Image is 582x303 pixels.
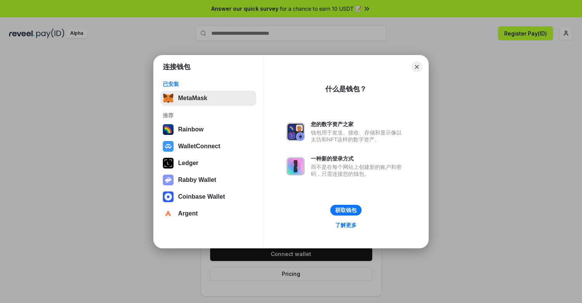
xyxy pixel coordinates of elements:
div: 一种新的登录方式 [311,155,405,162]
button: 获取钱包 [330,205,362,216]
div: 您的数字资产之家 [311,121,405,128]
img: svg+xml,%3Csvg%20xmlns%3D%22http%3A%2F%2Fwww.w3.org%2F2000%2Fsvg%22%20width%3D%2228%22%20height%3... [163,158,174,169]
div: Rabby Wallet [178,177,216,183]
div: Rainbow [178,126,204,133]
img: svg+xml,%3Csvg%20xmlns%3D%22http%3A%2F%2Fwww.w3.org%2F2000%2Fsvg%22%20fill%3D%22none%22%20viewBox... [163,175,174,185]
button: Ledger [161,156,256,171]
img: svg+xml,%3Csvg%20width%3D%2228%22%20height%3D%2228%22%20viewBox%3D%220%200%2028%2028%22%20fill%3D... [163,208,174,219]
div: MetaMask [178,95,207,102]
div: 获取钱包 [335,207,357,214]
img: svg+xml,%3Csvg%20width%3D%22120%22%20height%3D%22120%22%20viewBox%3D%220%200%20120%20120%22%20fil... [163,124,174,135]
div: 了解更多 [335,222,357,228]
a: 了解更多 [331,220,361,230]
h1: 连接钱包 [163,62,190,71]
button: Coinbase Wallet [161,189,256,204]
div: 推荐 [163,112,254,119]
button: Argent [161,206,256,221]
div: 已安装 [163,81,254,87]
div: 什么是钱包？ [325,84,367,94]
button: Rainbow [161,122,256,137]
div: Argent [178,210,198,217]
div: WalletConnect [178,143,220,150]
img: svg+xml,%3Csvg%20width%3D%2228%22%20height%3D%2228%22%20viewBox%3D%220%200%2028%2028%22%20fill%3D... [163,191,174,202]
img: svg+xml,%3Csvg%20width%3D%2228%22%20height%3D%2228%22%20viewBox%3D%220%200%2028%2028%22%20fill%3D... [163,141,174,152]
button: Close [412,62,422,72]
div: 而不是在每个网站上创建新的账户和密码，只需连接您的钱包。 [311,164,405,177]
div: Coinbase Wallet [178,193,225,200]
div: Ledger [178,160,198,167]
img: svg+xml,%3Csvg%20xmlns%3D%22http%3A%2F%2Fwww.w3.org%2F2000%2Fsvg%22%20fill%3D%22none%22%20viewBox... [286,157,305,175]
button: WalletConnect [161,139,256,154]
button: MetaMask [161,91,256,106]
div: 钱包用于发送、接收、存储和显示像以太坊和NFT这样的数字资产。 [311,129,405,143]
button: Rabby Wallet [161,172,256,188]
img: svg+xml,%3Csvg%20fill%3D%22none%22%20height%3D%2233%22%20viewBox%3D%220%200%2035%2033%22%20width%... [163,93,174,104]
img: svg+xml,%3Csvg%20xmlns%3D%22http%3A%2F%2Fwww.w3.org%2F2000%2Fsvg%22%20fill%3D%22none%22%20viewBox... [286,123,305,141]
